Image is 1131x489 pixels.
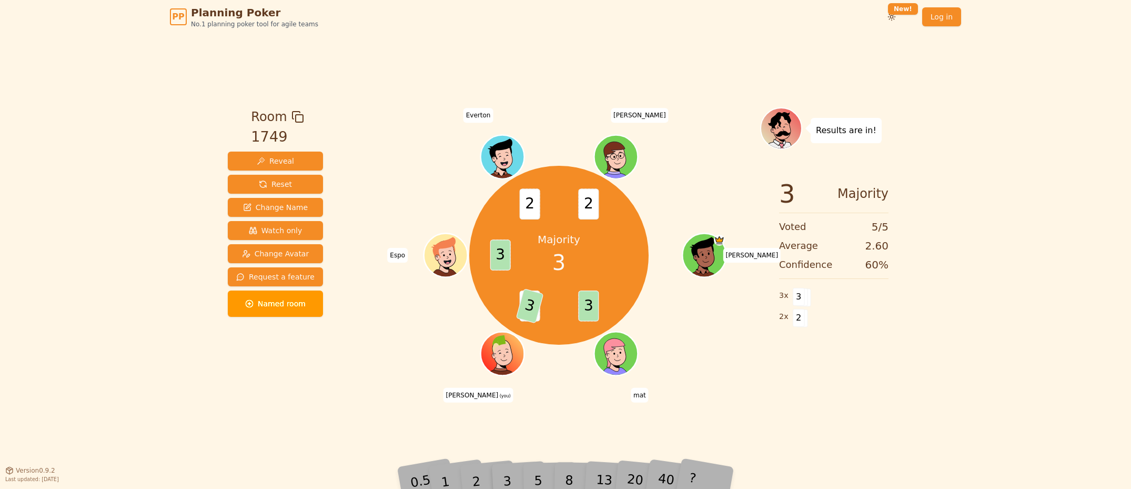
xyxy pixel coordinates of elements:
[242,248,309,259] span: Change Avatar
[228,244,323,263] button: Change Avatar
[816,123,876,138] p: Results are in!
[779,311,789,323] span: 2 x
[228,221,323,240] button: Watch only
[191,20,318,28] span: No.1 planning poker tool for agile teams
[170,5,318,28] a: PPPlanning PokerNo.1 planning poker tool for agile teams
[519,189,540,220] span: 2
[779,257,832,272] span: Confidence
[228,291,323,317] button: Named room
[257,156,294,166] span: Reveal
[482,333,523,374] button: Click to change your avatar
[837,181,888,206] span: Majority
[793,288,805,306] span: 3
[779,238,818,253] span: Average
[191,5,318,20] span: Planning Poker
[463,108,493,123] span: Click to change your name
[865,238,888,253] span: 2.60
[5,466,55,475] button: Version0.9.2
[228,152,323,171] button: Reveal
[259,179,292,189] span: Reset
[793,309,805,327] span: 2
[490,240,510,271] span: 3
[5,476,59,482] span: Last updated: [DATE]
[872,219,888,234] span: 5 / 5
[922,7,961,26] a: Log in
[779,290,789,302] span: 3 x
[888,3,918,15] div: New!
[245,298,306,309] span: Named room
[251,126,304,148] div: 1749
[538,232,580,247] p: Majority
[611,108,669,123] span: Click to change your name
[172,11,184,23] span: PP
[236,272,315,282] span: Request a feature
[443,387,513,402] span: Click to change your name
[498,393,511,398] span: (you)
[243,202,308,213] span: Change Name
[552,247,565,278] span: 3
[387,248,408,263] span: Click to change your name
[249,225,302,236] span: Watch only
[228,267,323,286] button: Request a feature
[631,387,649,402] span: Click to change your name
[779,181,795,206] span: 3
[723,248,781,263] span: Click to change your name
[228,175,323,194] button: Reset
[714,235,725,246] span: Rafael is the host
[228,198,323,217] button: Change Name
[516,288,543,324] span: 3
[578,291,599,322] span: 3
[251,107,287,126] span: Room
[865,257,888,272] span: 60 %
[882,7,901,26] button: New!
[578,189,599,220] span: 2
[16,466,55,475] span: Version 0.9.2
[779,219,806,234] span: Voted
